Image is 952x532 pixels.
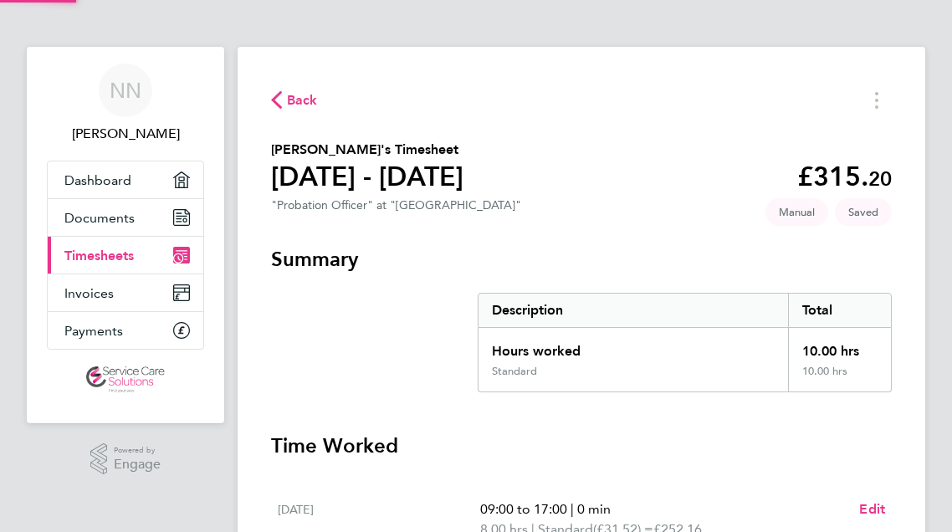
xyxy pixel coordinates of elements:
a: Dashboard [48,161,203,198]
span: Invoices [64,285,114,301]
span: Payments [64,323,123,339]
a: Invoices [48,274,203,311]
a: Powered byEngage [90,443,161,475]
span: Engage [114,458,161,472]
span: Nicole Nyamwiza [47,124,204,144]
h3: Summary [271,246,892,273]
a: Timesheets [48,237,203,274]
span: Documents [64,210,135,226]
h1: [DATE] - [DATE] [271,160,463,193]
span: Timesheets [64,248,134,263]
span: 0 min [577,501,611,517]
div: 10.00 hrs [788,328,891,365]
div: Total [788,294,891,327]
span: Edit [859,501,885,517]
div: "Probation Officer" at "[GEOGRAPHIC_DATA]" [271,198,521,212]
div: 10.00 hrs [788,365,891,391]
button: Back [271,90,318,110]
img: servicecare-logo-retina.png [86,366,165,393]
div: Summary [478,293,892,392]
nav: Main navigation [27,47,224,423]
h3: Time Worked [271,432,892,459]
span: Back [287,90,318,110]
a: Documents [48,199,203,236]
span: 09:00 to 17:00 [480,501,567,517]
h2: [PERSON_NAME]'s Timesheet [271,140,463,160]
span: Powered by [114,443,161,458]
span: 20 [868,166,892,191]
a: Edit [859,499,885,519]
a: NN[PERSON_NAME] [47,64,204,144]
app-decimal: £315. [797,161,892,192]
span: NN [110,79,141,101]
span: | [571,501,574,517]
a: Payments [48,312,203,349]
a: Go to home page [47,366,204,393]
span: This timesheet was manually created. [765,198,828,226]
button: Timesheets Menu [862,87,892,113]
div: Description [479,294,788,327]
span: This timesheet is Saved. [835,198,892,226]
div: Hours worked [479,328,788,365]
div: Standard [492,365,537,378]
span: Dashboard [64,172,131,188]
